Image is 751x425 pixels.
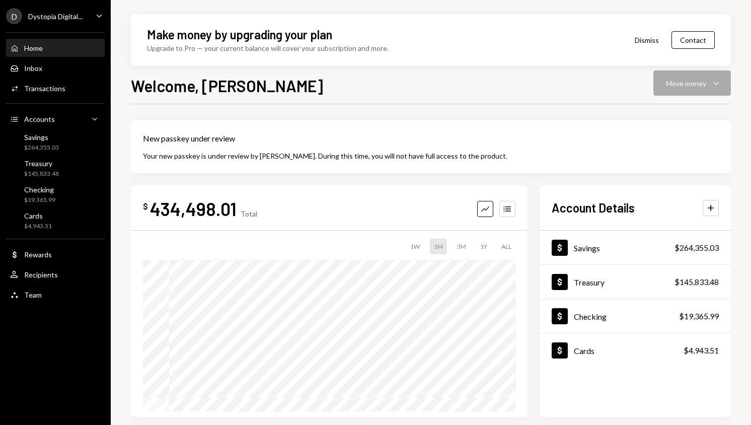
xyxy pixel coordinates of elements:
div: Rewards [24,250,52,259]
div: Inbox [24,64,42,73]
div: Transactions [24,84,65,93]
button: Dismiss [622,28,671,52]
div: 434,498.01 [150,197,237,220]
button: Contact [671,31,715,49]
a: Cards$4,943.51 [6,208,105,233]
a: Team [6,286,105,304]
a: Transactions [6,79,105,97]
div: Team [24,291,42,299]
a: Rewards [6,245,105,263]
a: Treasury$145,833.48 [6,156,105,180]
a: Checking$19,365.99 [6,182,105,206]
div: Cards [574,346,594,356]
a: Savings$264,355.03 [540,231,731,264]
div: 1M [430,239,447,254]
div: Home [24,44,43,52]
div: D [6,8,22,24]
div: $4,943.51 [24,222,52,231]
div: Accounts [24,115,55,123]
a: Home [6,39,105,57]
div: Treasury [24,159,59,168]
div: Your new passkey is under review by [PERSON_NAME]. During this time, you will not have full acces... [143,151,719,161]
div: Recipients [24,270,58,279]
a: Accounts [6,110,105,128]
div: Make money by upgrading your plan [147,26,332,43]
div: Savings [574,243,600,253]
div: $145,833.48 [674,276,719,288]
div: Treasury [574,277,605,287]
div: Cards [24,211,52,220]
div: 1Y [476,239,491,254]
div: Upgrade to Pro — your current balance will cover your subscription and more. [147,43,389,53]
a: Recipients [6,265,105,284]
div: Savings [24,133,59,141]
div: 1W [406,239,424,254]
div: $264,355.03 [674,242,719,254]
div: $ [143,201,148,211]
div: Checking [574,312,607,321]
div: 3M [453,239,470,254]
h1: Welcome, [PERSON_NAME] [131,76,323,96]
a: Checking$19,365.99 [540,299,731,333]
div: Checking [24,185,55,194]
h2: Account Details [552,199,635,216]
div: Dystopia Digital... [28,12,83,21]
div: $19,365.99 [679,310,719,322]
a: Inbox [6,59,105,77]
div: $264,355.03 [24,144,59,152]
a: Savings$264,355.03 [6,130,105,154]
div: New passkey under review [143,132,719,145]
div: $4,943.51 [684,344,719,357]
div: $145,833.48 [24,170,59,178]
a: Treasury$145,833.48 [540,265,731,299]
div: $19,365.99 [24,196,55,204]
div: Total [241,209,257,218]
a: Cards$4,943.51 [540,333,731,367]
div: ALL [497,239,515,254]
